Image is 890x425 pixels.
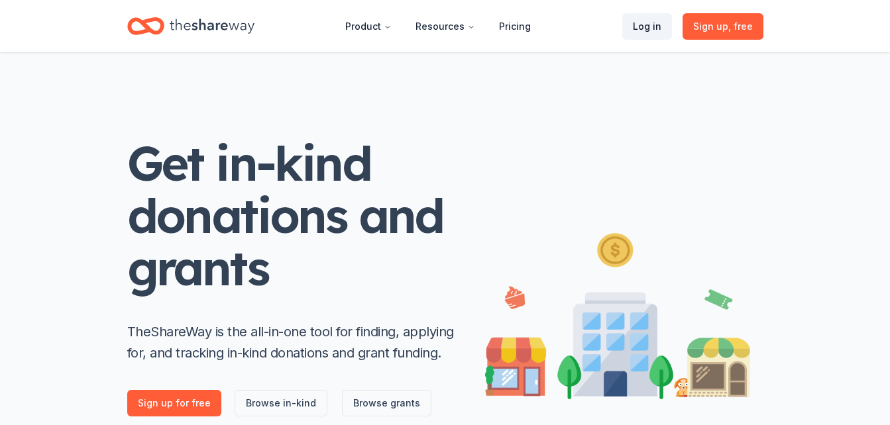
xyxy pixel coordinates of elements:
[235,390,327,416] a: Browse in-kind
[405,13,486,40] button: Resources
[127,11,254,42] a: Home
[342,390,431,416] a: Browse grants
[488,13,541,40] a: Pricing
[127,390,221,416] a: Sign up for free
[728,21,753,32] span: , free
[127,137,459,295] h1: Get in-kind donations and grants
[693,19,753,34] span: Sign up
[127,321,459,363] p: TheShareWay is the all-in-one tool for finding, applying for, and tracking in-kind donations and ...
[335,13,402,40] button: Product
[622,13,672,40] a: Log in
[335,11,541,42] nav: Main
[683,13,763,40] a: Sign up, free
[485,228,750,399] img: Illustration for landing page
